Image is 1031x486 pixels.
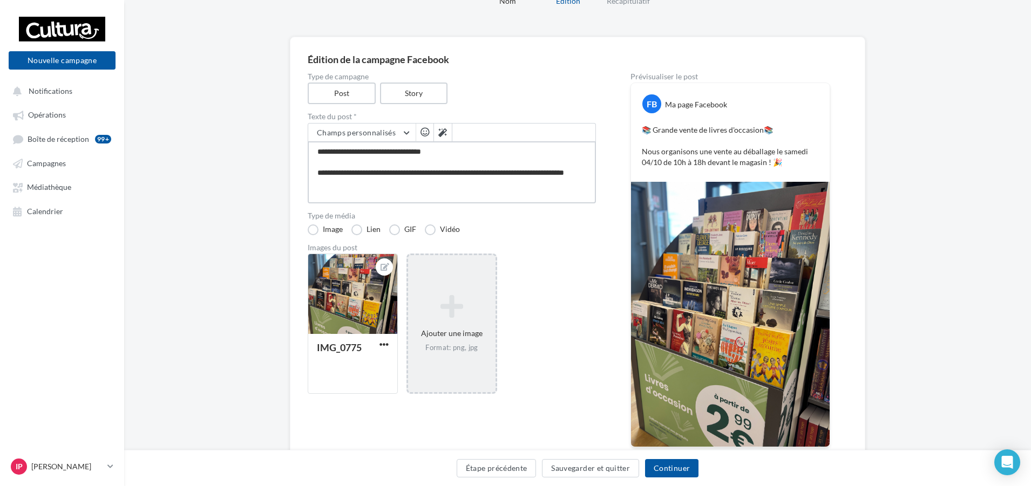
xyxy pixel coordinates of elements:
div: Ma page Facebook [665,99,727,110]
div: Images du post [308,244,596,251]
a: Opérations [6,105,118,124]
div: Prévisualiser le post [630,73,830,80]
a: Boîte de réception99+ [6,129,118,149]
button: Nouvelle campagne [9,51,116,70]
a: Calendrier [6,201,118,221]
div: Édition de la campagne Facebook [308,54,847,64]
a: IP [PERSON_NAME] [9,456,116,477]
a: Médiathèque [6,177,118,196]
span: IP [16,461,23,472]
button: Sauvegarder et quitter [542,459,639,477]
span: Opérations [28,111,66,120]
span: Notifications [29,86,72,95]
span: Campagnes [27,159,66,168]
label: Type de campagne [308,73,596,80]
div: FB [642,94,661,113]
button: Notifications [6,81,113,100]
p: [PERSON_NAME] [31,461,103,472]
label: Lien [351,224,381,235]
label: Vidéo [425,224,460,235]
button: Continuer [645,459,698,477]
button: Champs personnalisés [308,124,416,142]
label: Post [308,83,376,104]
p: 📚 Grande vente de livres d'occasion📚 Nous organisons une vente au déballage le samedi 04/10 de 10... [642,125,819,168]
label: Texte du post * [308,113,596,120]
div: 99+ [95,135,111,143]
label: Image [308,224,343,235]
span: Champs personnalisés [317,128,396,137]
span: Médiathèque [27,183,71,192]
div: Open Intercom Messenger [994,449,1020,475]
label: GIF [389,224,416,235]
label: Story [380,83,448,104]
div: La prévisualisation est non-contractuelle [630,447,830,461]
span: Boîte de réception [28,134,89,143]
a: Campagnes [6,153,118,173]
span: Calendrier [27,207,63,216]
div: IMG_0775 [317,341,362,353]
label: Type de média [308,212,596,220]
button: Étape précédente [457,459,537,477]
